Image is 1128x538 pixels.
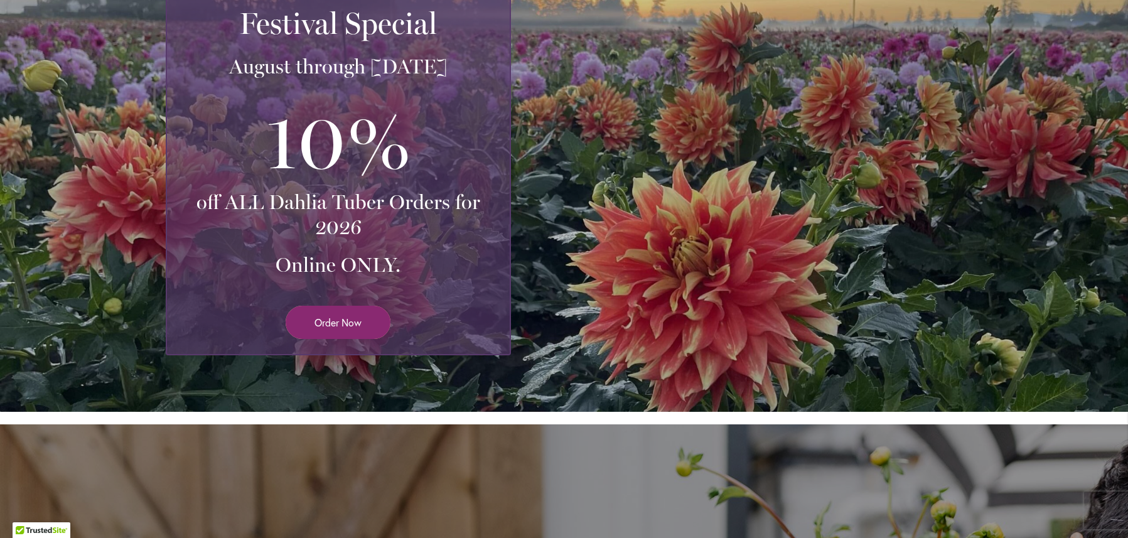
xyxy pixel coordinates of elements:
[182,252,495,277] h3: Online ONLY.
[182,6,495,41] h2: Festival Special
[182,190,495,240] h3: off ALL Dahlia Tuber Orders for 2026
[182,92,495,190] h3: 10%
[286,306,390,339] a: Order Now
[314,315,362,330] span: Order Now
[182,54,495,79] h3: August through [DATE]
